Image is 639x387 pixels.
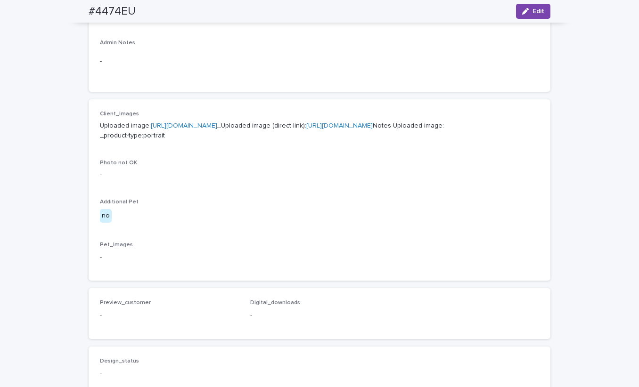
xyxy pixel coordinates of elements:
[100,368,239,378] p: -
[100,121,539,141] p: Uploaded image: _Uploaded image (direct link): Notes Uploaded image: _product-type:portrait
[100,170,539,180] p: -
[100,199,139,205] span: Additional Pet
[100,209,112,223] div: no
[100,358,139,364] span: Design_status
[100,242,133,248] span: Pet_Images
[100,56,539,66] p: -
[250,300,300,306] span: Digital_downloads
[100,40,135,46] span: Admin Notes
[532,8,544,15] span: Edit
[100,300,151,306] span: Preview_customer
[100,310,239,320] p: -
[151,122,217,129] a: [URL][DOMAIN_NAME]
[250,310,389,320] p: -
[100,252,539,262] p: -
[89,5,136,18] h2: #4474EU
[100,160,137,166] span: Photo not OK
[516,4,550,19] button: Edit
[100,111,139,117] span: Client_Images
[306,122,373,129] a: [URL][DOMAIN_NAME]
